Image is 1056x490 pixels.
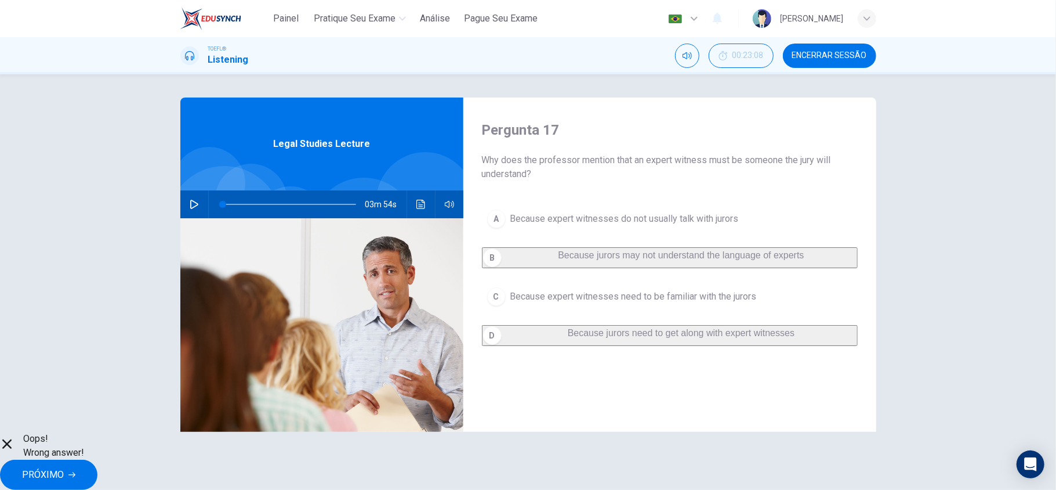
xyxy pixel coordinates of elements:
span: Pague Seu Exame [464,12,538,26]
span: 03m 54s [365,190,407,218]
button: Análise [415,8,455,29]
span: Wrong answer! [23,446,84,460]
span: Painel [273,12,299,26]
span: Oops! [23,432,84,446]
img: Profile picture [753,9,771,28]
div: Silenciar [675,44,699,68]
div: Esconder [709,44,774,68]
span: Legal Studies Lecture [273,137,370,151]
img: EduSynch logo [180,7,241,30]
span: 00:23:08 [732,51,764,60]
span: Because jurors need to get along with expert witnesses [568,328,794,338]
img: pt [668,15,683,23]
span: Encerrar Sessão [792,51,867,60]
div: [PERSON_NAME] [781,12,844,26]
button: Painel [267,8,304,29]
div: Open Intercom Messenger [1017,451,1044,478]
span: Análise [420,12,450,26]
button: 00:23:08 [709,44,774,68]
span: PRÓXIMO [22,467,64,483]
button: Pague Seu Exame [459,8,542,29]
div: D [483,326,502,345]
button: Pratique seu exame [309,8,411,29]
h4: Pergunta 17 [482,121,858,139]
span: Why does the professor mention that an expert witness must be someone the jury will understand? [482,153,858,181]
button: DBecause jurors need to get along with expert witnesses [482,325,858,346]
button: BBecause jurors may not understand the language of experts [482,247,858,268]
a: EduSynch logo [180,7,268,30]
div: B [483,248,502,267]
span: Because jurors may not understand the language of experts [558,250,804,260]
h1: Listening [208,53,249,67]
span: TOEFL® [208,45,227,53]
span: Pratique seu exame [314,12,395,26]
button: Clique para ver a transcrição do áudio [412,190,430,218]
button: Encerrar Sessão [783,44,876,68]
